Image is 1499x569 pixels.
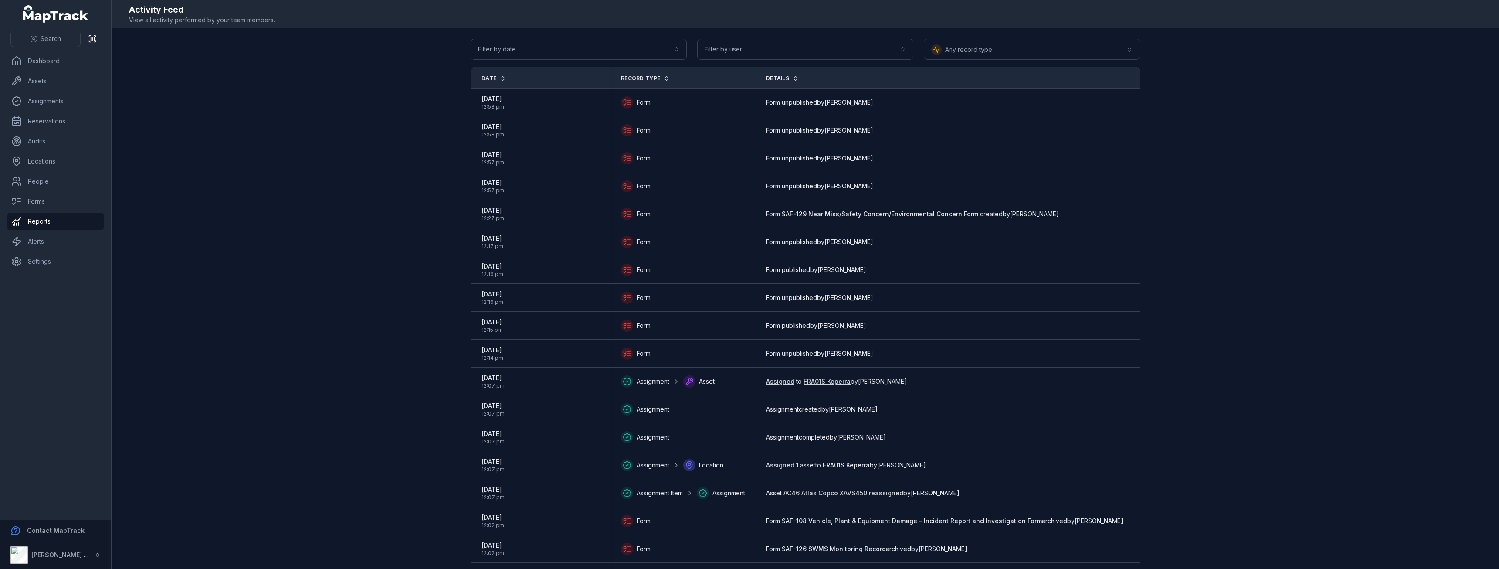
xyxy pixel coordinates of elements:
span: Form [637,238,651,246]
span: Form unpublished by [PERSON_NAME] [766,182,873,191]
span: 12:07 pm [482,494,505,501]
span: 12:07 pm [482,466,505,473]
span: Form unpublished by [PERSON_NAME] [766,98,873,107]
span: 12:02 pm [482,522,504,529]
span: Assignment completed by [PERSON_NAME] [766,433,886,442]
a: Audits [7,133,104,150]
span: Form [637,545,651,553]
span: 12:57 pm [482,187,504,194]
button: Search [10,31,81,47]
span: Assignment Item [637,489,683,497]
span: Form unpublished by [PERSON_NAME] [766,126,873,135]
time: 9/10/2025, 12:57:09 PM [482,178,504,194]
span: Form [637,349,651,358]
span: Form [637,517,651,525]
span: 12:07 pm [482,382,505,389]
span: Assignment [712,489,745,497]
span: [DATE] [482,123,504,131]
span: 12:02 pm [482,550,504,557]
span: 12:27 pm [482,215,504,222]
span: Assignment [637,377,669,386]
span: Form created by [PERSON_NAME] [766,210,1059,218]
span: [DATE] [482,95,504,103]
time: 9/10/2025, 12:07:44 PM [482,374,505,389]
span: View all activity performed by your team members. [129,16,275,24]
time: 9/10/2025, 12:02:13 PM [482,513,504,529]
span: Form unpublished by [PERSON_NAME] [766,154,873,163]
span: [DATE] [482,402,505,410]
a: Assigned [766,377,794,386]
time: 9/10/2025, 12:07:44 PM [482,485,505,501]
a: Assets [7,72,104,90]
span: SAF-108 Vehicle, Plant & Equipment Damage - Incident Report and Investigation Form [782,517,1042,525]
span: Asset [699,377,715,386]
span: 12:16 pm [482,271,503,278]
button: Filter by date [471,39,687,60]
span: Assignment [637,461,669,470]
a: Locations [7,153,104,170]
span: Form unpublished by [PERSON_NAME] [766,293,873,302]
a: Date [482,75,506,82]
span: Form archived by [PERSON_NAME] [766,517,1123,525]
a: Settings [7,253,104,270]
a: Reservations [7,112,104,130]
time: 9/10/2025, 12:16:04 PM [482,290,503,306]
span: Record Type [621,75,660,82]
a: Record Type [621,75,670,82]
button: Any record type [924,39,1140,60]
time: 9/10/2025, 12:57:19 PM [482,150,504,166]
time: 9/10/2025, 12:58:01 PM [482,123,504,138]
span: [DATE] [482,262,503,271]
span: 12:07 pm [482,410,505,417]
span: Location [699,461,723,470]
time: 9/10/2025, 12:27:35 PM [482,206,504,222]
span: SAF-126 SWMS Monitoring Record [782,545,886,552]
span: Form published by [PERSON_NAME] [766,266,866,274]
span: Form [637,293,651,302]
a: reassigned [869,489,903,497]
span: Form [637,154,651,163]
a: Assignments [7,92,104,110]
span: [DATE] [482,318,503,327]
span: [DATE] [482,346,503,354]
span: Assignment [637,405,669,414]
time: 9/10/2025, 12:58:16 PM [482,95,504,110]
span: Form [637,98,651,107]
span: 12:58 pm [482,131,504,138]
a: AC46 Atlas Copco XAVS450 [783,489,867,497]
span: Form [637,266,651,274]
span: [DATE] [482,541,504,550]
span: [DATE] [482,234,503,243]
span: Form published by [PERSON_NAME] [766,321,866,330]
a: Reports [7,213,104,230]
span: 12:58 pm [482,103,504,110]
span: Form [637,182,651,191]
time: 9/10/2025, 12:16:14 PM [482,262,503,278]
span: to by [PERSON_NAME] [766,377,907,386]
span: Date [482,75,496,82]
a: Assigned [766,461,794,470]
a: Alerts [7,233,104,250]
button: Filter by user [697,39,913,60]
span: 12:15 pm [482,327,503,334]
span: Assignment created by [PERSON_NAME] [766,405,878,414]
span: Assignment [637,433,669,442]
span: Details [766,75,789,82]
span: [DATE] [482,485,505,494]
time: 9/10/2025, 12:15:50 PM [482,318,503,334]
span: 12:16 pm [482,299,503,306]
span: Form unpublished by [PERSON_NAME] [766,349,873,358]
a: Forms [7,193,104,210]
span: Form [637,321,651,330]
span: [DATE] [482,457,505,466]
span: [DATE] [482,513,504,522]
strong: Contact MapTrack [27,527,85,534]
span: Asset by [PERSON_NAME] [766,489,960,497]
time: 9/10/2025, 12:02:13 PM [482,541,504,557]
span: [DATE] [482,206,504,215]
span: Form [637,126,651,135]
a: Dashboard [7,52,104,70]
span: 12:57 pm [482,159,504,166]
span: 12:14 pm [482,354,503,361]
span: [DATE] [482,374,505,382]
